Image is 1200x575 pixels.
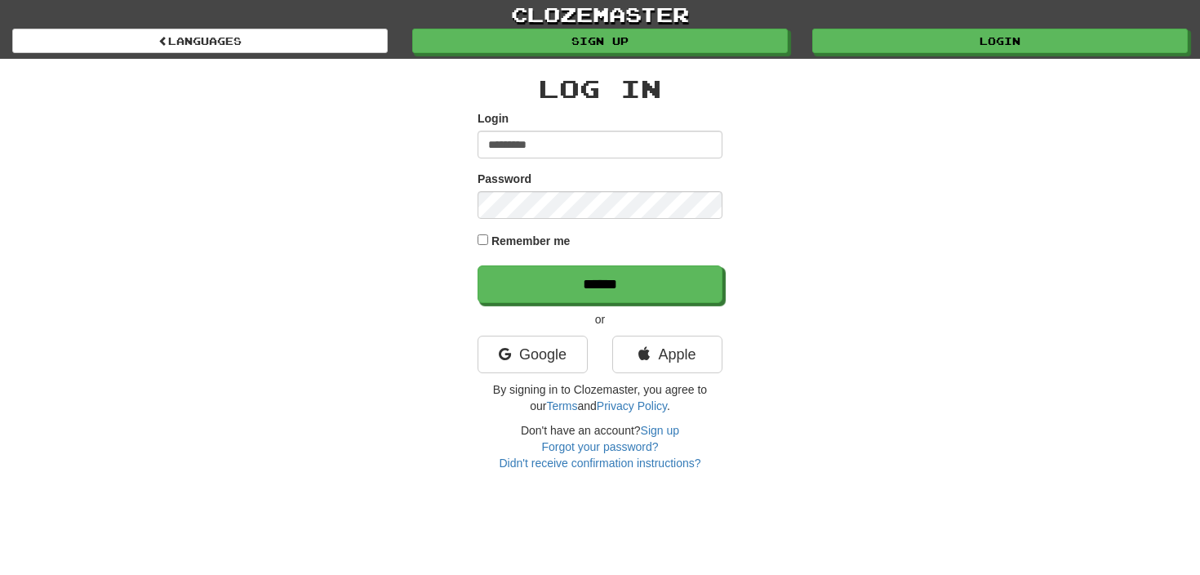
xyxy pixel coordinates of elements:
[812,29,1188,53] a: Login
[612,336,722,373] a: Apple
[412,29,788,53] a: Sign up
[478,75,722,102] h2: Log In
[478,171,531,187] label: Password
[12,29,388,53] a: Languages
[597,399,667,412] a: Privacy Policy
[478,311,722,328] p: or
[546,399,577,412] a: Terms
[541,440,658,453] a: Forgot your password?
[478,381,722,414] p: By signing in to Clozemaster, you agree to our and .
[478,336,588,373] a: Google
[641,424,679,437] a: Sign up
[478,110,509,127] label: Login
[478,422,722,471] div: Don't have an account?
[499,457,700,470] a: Didn't receive confirmation instructions?
[491,233,571,249] label: Remember me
